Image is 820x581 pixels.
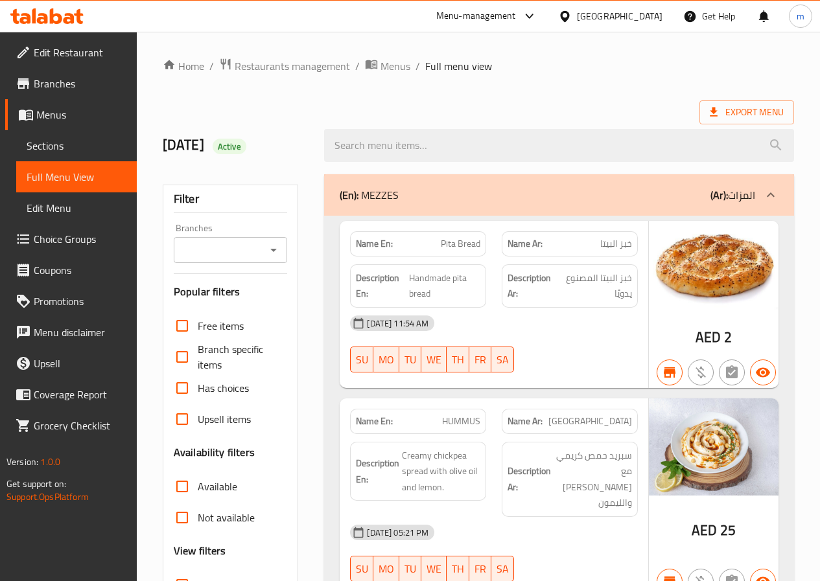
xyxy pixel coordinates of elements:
[163,58,794,74] nav: breadcrumb
[416,58,420,74] li: /
[174,445,255,460] h3: Availability filters
[5,379,137,410] a: Coverage Report
[399,347,421,372] button: TU
[692,518,717,543] span: AED
[5,255,137,286] a: Coupons
[452,350,464,369] span: TH
[379,560,394,578] span: MO
[558,270,632,302] span: خبز البيتا المصنوع يدويًا
[350,347,373,372] button: SU
[5,286,137,317] a: Promotions
[474,350,486,369] span: FR
[34,325,126,340] span: Menu disclaimer
[355,58,360,74] li: /
[710,185,728,205] b: (Ar):
[5,37,137,68] a: Edit Restaurant
[324,174,794,216] div: (En): MEZZES(Ar):المزات
[356,237,393,251] strong: Name En:
[381,58,410,74] span: Menus
[720,518,736,543] span: 25
[362,527,434,539] span: [DATE] 05:21 PM
[174,284,288,299] h3: Popular filters
[174,185,288,213] div: Filter
[797,9,804,23] span: m
[34,293,126,309] span: Promotions
[209,58,214,74] li: /
[356,455,399,487] strong: Description En:
[696,325,721,350] span: AED
[16,161,137,192] a: Full Menu View
[16,130,137,161] a: Sections
[34,418,126,433] span: Grocery Checklist
[34,45,126,60] span: Edit Restaurant
[264,241,283,259] button: Open
[379,350,394,369] span: MO
[421,347,447,372] button: WE
[724,325,732,350] span: 2
[213,141,246,153] span: Active
[657,359,683,385] button: Branch specific item
[34,262,126,278] span: Coupons
[750,359,776,385] button: Available
[497,350,509,369] span: SA
[497,560,509,578] span: SA
[5,223,137,255] a: Choice Groups
[649,398,779,496] img: HUMMUS638875917315672268.jpg
[6,475,66,492] span: Get support on:
[649,221,779,318] img: mmw_638886956873151750
[34,356,126,371] span: Upsell
[508,270,556,302] strong: Description Ar:
[356,350,368,369] span: SU
[27,200,126,216] span: Edit Menu
[5,99,137,130] a: Menus
[447,347,469,372] button: TH
[699,100,794,124] span: Export Menu
[474,560,486,578] span: FR
[219,58,350,74] a: Restaurants management
[6,488,89,505] a: Support.OpsPlatform
[5,410,137,441] a: Grocery Checklist
[340,187,399,203] p: MEZZES
[441,237,480,251] span: Pita Bread
[5,68,137,99] a: Branches
[436,8,516,24] div: Menu-management
[577,9,662,23] div: [GEOGRAPHIC_DATA]
[554,448,632,511] span: سبريد حمص كريمي مع [PERSON_NAME] والليمون
[324,129,794,162] input: search
[340,185,358,205] b: (En):
[356,270,406,302] strong: Description En:
[34,387,126,402] span: Coverage Report
[34,231,126,247] span: Choice Groups
[373,347,399,372] button: MO
[710,104,784,120] span: Export Menu
[198,411,251,427] span: Upsell items
[365,58,410,74] a: Menus
[469,347,491,372] button: FR
[6,453,38,470] span: Version:
[27,169,126,185] span: Full Menu View
[688,359,714,385] button: Purchased item
[404,350,416,369] span: TU
[198,318,244,334] span: Free items
[356,560,368,578] span: SU
[548,415,632,428] span: [GEOGRAPHIC_DATA]
[356,415,393,428] strong: Name En:
[36,107,126,122] span: Menus
[402,448,480,496] span: Creamy chickpea spread with olive oil and lemon.
[198,479,237,494] span: Available
[163,135,309,155] h2: [DATE]
[600,237,632,251] span: خبز البيتا
[710,187,755,203] p: المزات
[27,138,126,154] span: Sections
[427,560,441,578] span: WE
[163,58,204,74] a: Home
[235,58,350,74] span: Restaurants management
[174,543,226,558] h3: View filters
[5,348,137,379] a: Upsell
[198,510,255,525] span: Not available
[508,415,543,428] strong: Name Ar:
[508,237,543,251] strong: Name Ar:
[508,463,551,495] strong: Description Ar:
[34,76,126,91] span: Branches
[491,347,514,372] button: SA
